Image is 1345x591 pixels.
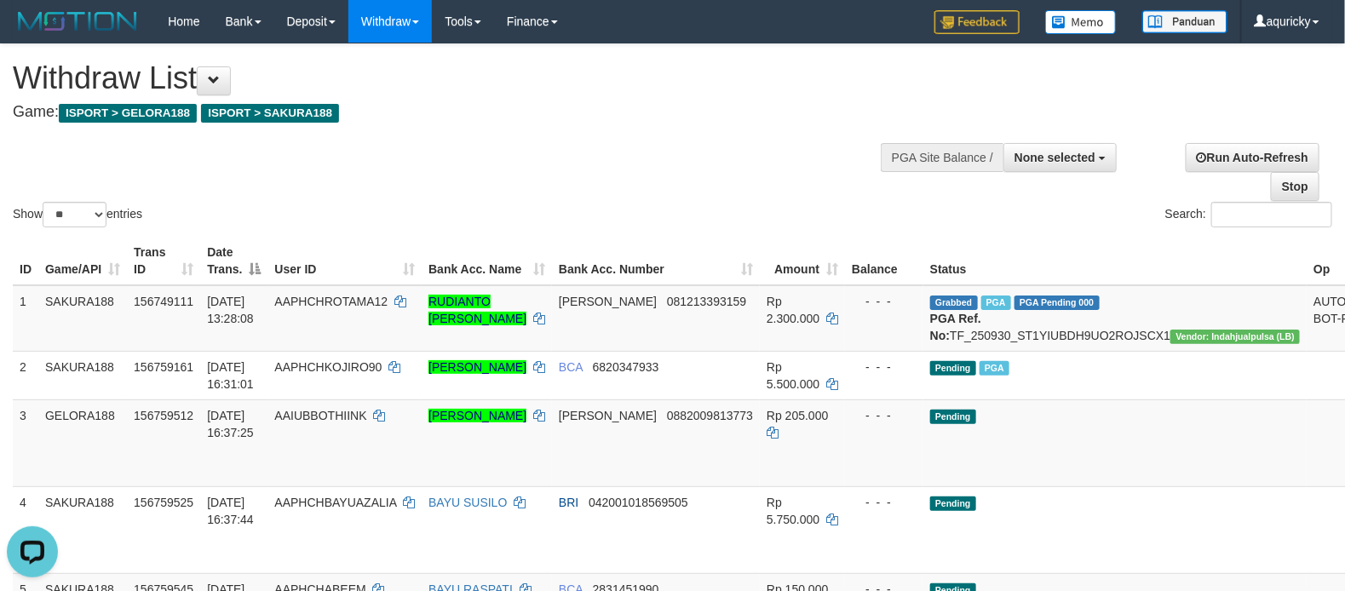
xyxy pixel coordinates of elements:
img: MOTION_logo.png [13,9,142,34]
h4: Game: [13,104,880,121]
td: 4 [13,486,38,573]
select: Showentries [43,202,106,227]
a: Run Auto-Refresh [1186,143,1319,172]
th: Balance [845,237,923,285]
span: [DATE] 16:37:44 [207,496,254,526]
th: Date Trans.: activate to sort column descending [200,237,267,285]
div: PGA Site Balance / [881,143,1003,172]
span: Rp 205.000 [767,409,828,422]
th: ID [13,237,38,285]
span: PGA [980,361,1009,376]
img: panduan.png [1142,10,1227,33]
span: Copy 042001018569505 to clipboard [589,496,688,509]
button: None selected [1003,143,1117,172]
th: Status [923,237,1307,285]
h1: Withdraw List [13,61,880,95]
span: Pending [930,496,976,511]
button: Open LiveChat chat widget [7,7,58,58]
img: Feedback.jpg [934,10,1020,34]
th: Bank Acc. Number: activate to sort column ascending [552,237,760,285]
b: PGA Ref. No: [930,312,981,342]
label: Search: [1165,202,1332,227]
span: Marked by aquandsa [981,295,1011,310]
span: Rp 5.500.000 [767,360,819,391]
th: Game/API: activate to sort column ascending [38,237,127,285]
td: GELORA188 [38,399,127,486]
span: [DATE] 16:31:01 [207,360,254,391]
span: Copy 6820347933 to clipboard [593,360,659,374]
span: Vendor URL: https://dashboard.q2checkout.com/secure [1170,330,1300,344]
th: Amount: activate to sort column ascending [760,237,845,285]
span: 156759525 [134,496,193,509]
span: [PERSON_NAME] [559,295,657,308]
td: 1 [13,285,38,352]
th: Bank Acc. Name: activate to sort column ascending [422,237,552,285]
img: Button%20Memo.svg [1045,10,1117,34]
td: SAKURA188 [38,351,127,399]
a: RUDIANTO [PERSON_NAME] [428,295,526,325]
span: AAPHCHBAYUAZALIA [274,496,396,509]
td: TF_250930_ST1YIUBDH9UO2ROJSCX1 [923,285,1307,352]
a: [PERSON_NAME] [428,360,526,374]
span: Rp 2.300.000 [767,295,819,325]
div: - - - [852,494,917,511]
td: 2 [13,351,38,399]
td: SAKURA188 [38,285,127,352]
a: BAYU SUSILO [428,496,507,509]
span: BCA [559,360,583,374]
span: PGA Pending [1014,295,1100,310]
span: 156749111 [134,295,193,308]
span: [DATE] 16:37:25 [207,409,254,439]
span: BRI [559,496,578,509]
span: 156759512 [134,409,193,422]
span: Pending [930,410,976,424]
span: None selected [1014,151,1095,164]
div: - - - [852,293,917,310]
span: ISPORT > SAKURA188 [201,104,339,123]
span: Grabbed [930,295,978,310]
span: 156759161 [134,360,193,374]
a: Stop [1271,172,1319,201]
th: Trans ID: activate to sort column ascending [127,237,200,285]
span: [DATE] 13:28:08 [207,295,254,325]
span: Pending [930,361,976,376]
th: User ID: activate to sort column ascending [267,237,422,285]
td: 3 [13,399,38,486]
label: Show entries [13,202,142,227]
span: Copy 0882009813773 to clipboard [667,409,753,422]
span: AAPHCHKOJIRO90 [274,360,382,374]
span: Rp 5.750.000 [767,496,819,526]
span: ISPORT > GELORA188 [59,104,197,123]
span: [PERSON_NAME] [559,409,657,422]
td: SAKURA188 [38,486,127,573]
span: Copy 081213393159 to clipboard [667,295,746,308]
input: Search: [1211,202,1332,227]
a: [PERSON_NAME] [428,409,526,422]
div: - - - [852,359,917,376]
div: - - - [852,407,917,424]
span: AAIUBBOTHIINK [274,409,366,422]
span: AAPHCHROTAMA12 [274,295,388,308]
